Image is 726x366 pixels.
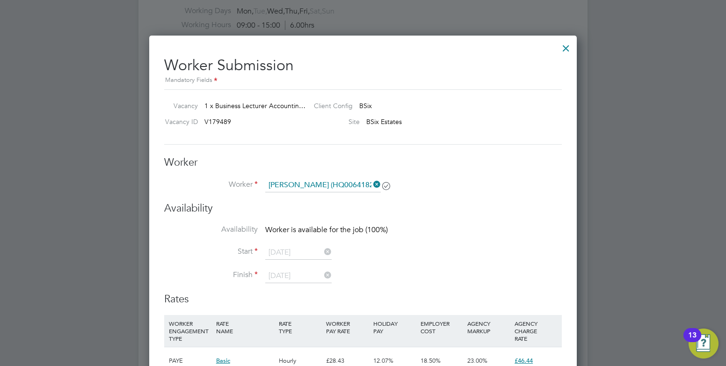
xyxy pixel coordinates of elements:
[515,357,533,365] span: £46.44
[418,315,465,339] div: EMPLOYER COST
[359,102,372,110] span: BSix
[204,117,231,126] span: V179489
[265,225,388,234] span: Worker is available for the job (100%)
[467,357,487,365] span: 23.00%
[204,102,305,110] span: 1 x Business Lecturer Accountin…
[324,315,371,339] div: WORKER PAY RATE
[265,178,381,192] input: Search for...
[160,102,198,110] label: Vacancy
[688,335,697,347] div: 13
[164,180,258,190] label: Worker
[216,357,230,365] span: Basic
[366,117,402,126] span: BSix Estates
[371,315,418,339] div: HOLIDAY PAY
[265,269,332,283] input: Select one
[164,75,562,86] div: Mandatory Fields
[265,246,332,260] input: Select one
[164,225,258,234] label: Availability
[306,117,360,126] label: Site
[164,156,562,169] h3: Worker
[164,247,258,256] label: Start
[167,315,214,347] div: WORKER ENGAGEMENT TYPE
[214,315,276,339] div: RATE NAME
[465,315,512,339] div: AGENCY MARKUP
[164,293,562,306] h3: Rates
[164,270,258,280] label: Finish
[276,315,324,339] div: RATE TYPE
[306,102,353,110] label: Client Config
[164,202,562,215] h3: Availability
[421,357,441,365] span: 18.50%
[689,329,719,359] button: Open Resource Center, 13 new notifications
[373,357,393,365] span: 12.07%
[160,117,198,126] label: Vacancy ID
[164,49,562,86] h2: Worker Submission
[512,315,559,347] div: AGENCY CHARGE RATE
